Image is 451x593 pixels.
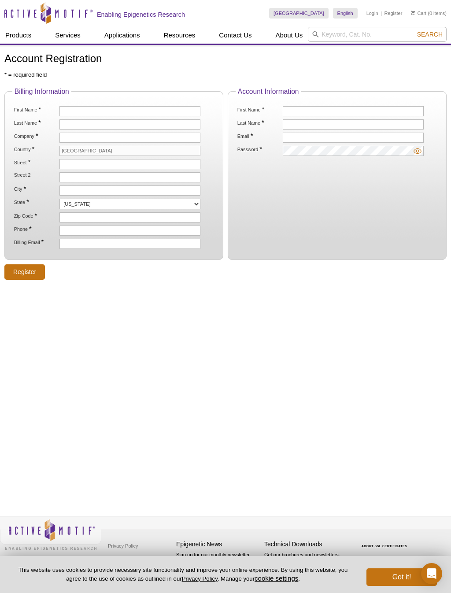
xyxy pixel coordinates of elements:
img: Your Cart [411,11,415,15]
p: Get our brochures and newsletters, or request them by mail. [264,551,348,574]
label: Password [237,146,281,152]
button: Search [414,30,445,38]
li: (0 items) [411,8,447,19]
a: [GEOGRAPHIC_DATA] [269,8,329,19]
a: Contact Us [214,27,257,44]
legend: Billing Information [12,88,71,96]
label: First Name [13,106,58,113]
a: Cart [411,10,426,16]
h1: Account Registration [4,53,447,66]
a: Applications [99,27,145,44]
label: State [13,199,58,205]
p: This website uses cookies to provide necessary site functionality and improve your online experie... [14,566,352,583]
a: Privacy Policy [182,575,218,582]
label: Last Name [13,119,58,126]
input: Register [4,264,45,280]
li: | [381,8,382,19]
a: Login [366,10,378,16]
h4: Epigenetic News [176,541,260,548]
table: Click to Verify - This site chose Symantec SSL for secure e-commerce and confidential communicati... [352,532,418,551]
label: Phone [13,226,58,232]
input: Keyword, Cat. No. [308,27,447,42]
a: About Us [270,27,308,44]
label: Street [13,159,58,166]
h4: Technical Downloads [264,541,348,548]
label: City [13,185,58,192]
h2: Enabling Epigenetics Research [97,11,185,19]
label: Last Name [237,119,281,126]
a: Register [384,10,402,16]
button: cookie settings [255,574,298,582]
a: Services [50,27,86,44]
a: Terms & Conditions [106,552,152,566]
span: Search [417,31,443,38]
legend: Account Information [236,88,301,96]
button: Got it! [366,568,437,586]
img: password-eye.svg [414,147,421,155]
a: Resources [159,27,201,44]
a: English [333,8,358,19]
label: Country [13,146,58,152]
label: First Name [237,106,281,113]
label: Email [237,133,281,139]
label: Company [13,133,58,139]
a: ABOUT SSL CERTIFICATES [362,545,407,548]
label: Street 2 [13,172,58,178]
label: Billing Email [13,239,58,245]
div: Open Intercom Messenger [421,563,442,584]
a: Privacy Policy [106,539,140,552]
p: Sign up for our monthly newsletter highlighting recent publications in the field of epigenetics. [176,551,260,581]
p: * = required field [4,71,447,79]
label: Zip Code [13,212,58,219]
